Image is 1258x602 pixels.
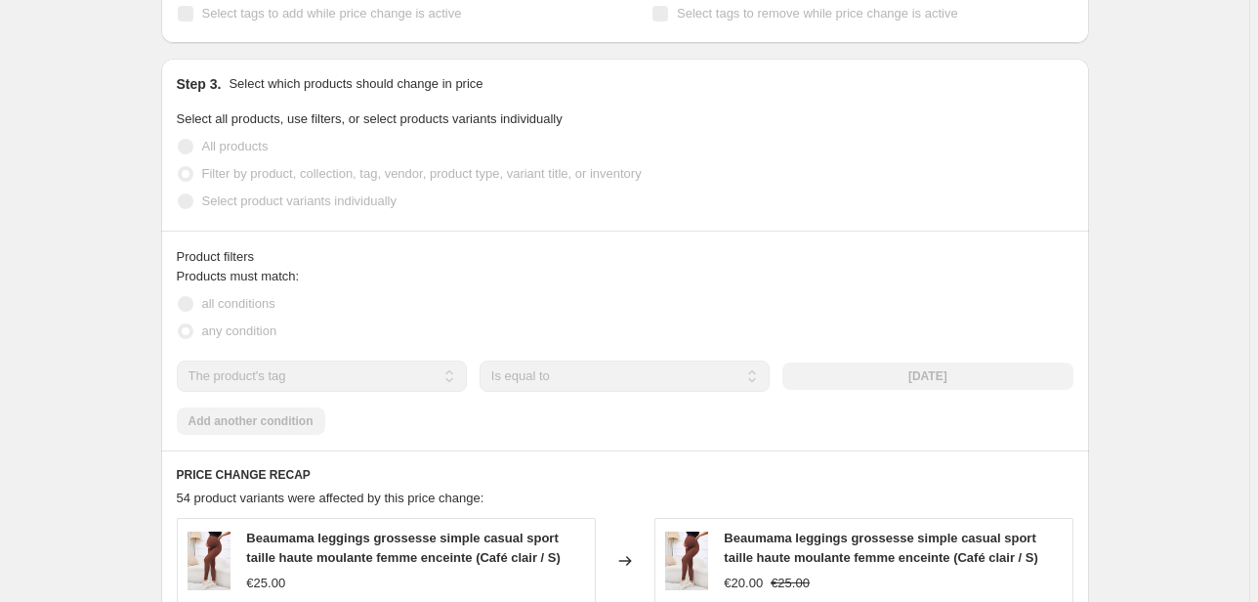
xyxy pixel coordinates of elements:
[202,166,642,181] span: Filter by product, collection, tag, vendor, product type, variant title, or inventory
[202,323,277,338] span: any condition
[177,269,300,283] span: Products must match:
[177,491,484,505] span: 54 product variants were affected by this price change:
[202,139,269,153] span: All products
[177,74,222,94] h2: Step 3.
[202,193,397,208] span: Select product variants individually
[246,531,560,565] span: Beaumama leggings grossesse simple casual sport taille haute moulante femme enceinte (Café clair ...
[229,74,482,94] p: Select which products should change in price
[724,574,763,593] div: €20.00
[188,532,231,590] img: 30b78685639ce3c360e70a82ff4e1bbd_80x.jpg
[177,247,1073,267] div: Product filters
[246,574,285,593] div: €25.00
[177,467,1073,483] h6: PRICE CHANGE RECAP
[724,531,1037,565] span: Beaumama leggings grossesse simple casual sport taille haute moulante femme enceinte (Café clair ...
[177,111,563,126] span: Select all products, use filters, or select products variants individually
[771,574,810,593] strike: €25.00
[202,296,275,311] span: all conditions
[665,532,709,590] img: 30b78685639ce3c360e70a82ff4e1bbd_80x.jpg
[202,6,462,21] span: Select tags to add while price change is active
[677,6,958,21] span: Select tags to remove while price change is active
